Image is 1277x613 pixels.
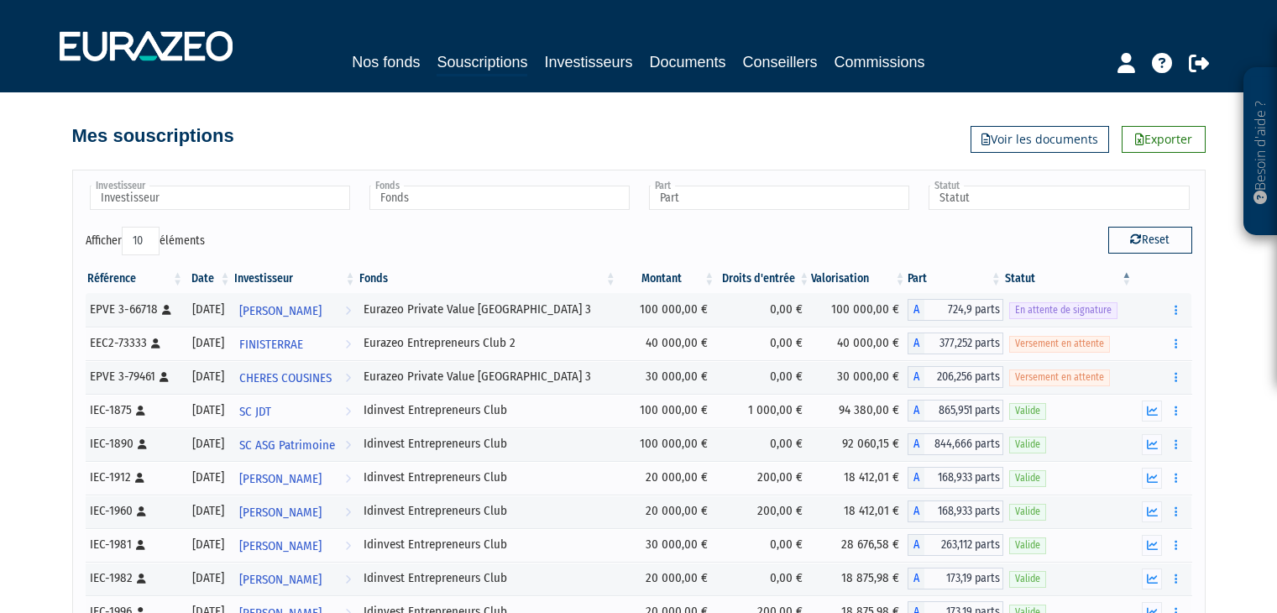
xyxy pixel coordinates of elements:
[908,299,924,321] span: A
[924,433,1003,455] span: 844,666 parts
[364,368,612,385] div: Eurazeo Private Value [GEOGRAPHIC_DATA] 3
[971,126,1109,153] a: Voir les documents
[90,334,180,352] div: EEC2-73333
[72,126,234,146] h4: Mes souscriptions
[352,50,420,74] a: Nos fonds
[233,562,358,595] a: [PERSON_NAME]
[618,528,717,562] td: 30 000,00 €
[191,469,227,486] div: [DATE]
[162,305,171,315] i: [Français] Personne physique
[716,528,811,562] td: 0,00 €
[924,467,1003,489] span: 168,933 parts
[191,368,227,385] div: [DATE]
[1009,336,1110,352] span: Versement en attente
[1009,537,1046,553] span: Valide
[191,502,227,520] div: [DATE]
[233,394,358,427] a: SC JDT
[364,401,612,419] div: Idinvest Entrepreneurs Club
[1108,227,1192,254] button: Reset
[90,301,180,318] div: EPVE 3-66718
[908,500,924,522] span: A
[239,329,303,360] span: FINISTERRAE
[364,301,612,318] div: Eurazeo Private Value [GEOGRAPHIC_DATA] 3
[908,299,1003,321] div: A - Eurazeo Private Value Europe 3
[618,394,717,427] td: 100 000,00 €
[233,528,358,562] a: [PERSON_NAME]
[239,464,322,495] span: [PERSON_NAME]
[233,360,358,394] a: CHERES COUSINES
[908,400,924,422] span: A
[364,469,612,486] div: Idinvest Entrepreneurs Club
[811,327,907,360] td: 40 000,00 €
[345,464,351,495] i: Voir l'investisseur
[364,536,612,553] div: Idinvest Entrepreneurs Club
[364,502,612,520] div: Idinvest Entrepreneurs Club
[90,536,180,553] div: IEC-1981
[136,406,145,416] i: [Français] Personne physique
[908,500,1003,522] div: A - Idinvest Entrepreneurs Club
[239,396,271,427] span: SC JDT
[135,473,144,483] i: [Français] Personne physique
[345,497,351,528] i: Voir l'investisseur
[345,564,351,595] i: Voir l'investisseur
[345,329,351,360] i: Voir l'investisseur
[618,293,717,327] td: 100 000,00 €
[90,569,180,587] div: IEC-1982
[437,50,527,76] a: Souscriptions
[191,301,227,318] div: [DATE]
[138,439,147,449] i: [Français] Personne physique
[716,293,811,327] td: 0,00 €
[811,528,907,562] td: 28 676,58 €
[811,427,907,461] td: 92 060,15 €
[811,265,907,293] th: Valorisation: activer pour trier la colonne par ordre croissant
[618,461,717,495] td: 20 000,00 €
[1009,437,1046,453] span: Valide
[908,568,1003,589] div: A - Idinvest Entrepreneurs Club
[364,435,612,453] div: Idinvest Entrepreneurs Club
[86,227,205,255] label: Afficher éléments
[191,435,227,453] div: [DATE]
[835,50,925,74] a: Commissions
[811,461,907,495] td: 18 412,01 €
[358,265,618,293] th: Fonds: activer pour trier la colonne par ordre croissant
[924,500,1003,522] span: 168,933 parts
[1009,369,1110,385] span: Versement en attente
[811,394,907,427] td: 94 380,00 €
[908,467,924,489] span: A
[618,495,717,528] td: 20 000,00 €
[345,531,351,562] i: Voir l'investisseur
[811,562,907,595] td: 18 875,98 €
[86,265,186,293] th: Référence : activer pour trier la colonne par ordre croissant
[908,366,1003,388] div: A - Eurazeo Private Value Europe 3
[90,401,180,419] div: IEC-1875
[716,327,811,360] td: 0,00 €
[191,536,227,553] div: [DATE]
[924,534,1003,556] span: 263,112 parts
[1009,470,1046,486] span: Valide
[239,564,322,595] span: [PERSON_NAME]
[908,433,924,455] span: A
[716,461,811,495] td: 200,00 €
[345,296,351,327] i: Voir l'investisseur
[811,495,907,528] td: 18 412,01 €
[185,265,233,293] th: Date: activer pour trier la colonne par ordre croissant
[908,467,1003,489] div: A - Idinvest Entrepreneurs Club
[924,400,1003,422] span: 865,951 parts
[924,568,1003,589] span: 173,19 parts
[233,427,358,461] a: SC ASG Patrimoine
[908,433,1003,455] div: A - Idinvest Entrepreneurs Club
[716,394,811,427] td: 1 000,00 €
[1009,302,1117,318] span: En attente de signature
[716,562,811,595] td: 0,00 €
[239,296,322,327] span: [PERSON_NAME]
[618,360,717,394] td: 30 000,00 €
[650,50,726,74] a: Documents
[137,574,146,584] i: [Français] Personne physique
[908,534,1003,556] div: A - Idinvest Entrepreneurs Club
[716,495,811,528] td: 200,00 €
[1009,403,1046,419] span: Valide
[618,327,717,360] td: 40 000,00 €
[908,333,1003,354] div: A - Eurazeo Entrepreneurs Club 2
[364,334,612,352] div: Eurazeo Entrepreneurs Club 2
[191,569,227,587] div: [DATE]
